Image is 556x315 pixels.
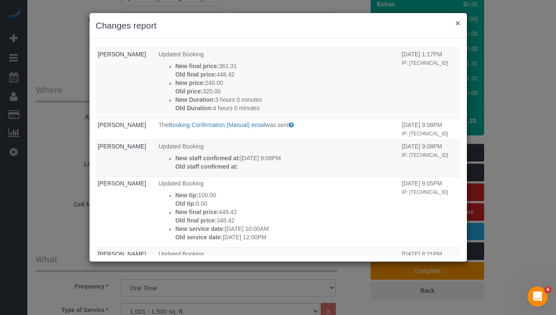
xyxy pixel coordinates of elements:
sui-modal: Changes report [90,13,467,262]
p: 320.00 [175,87,398,95]
p: 4 hours 0 minutes [175,104,398,112]
small: IP: [TECHNICAL_ID] [402,152,448,158]
span: 6 [545,286,551,293]
strong: New tip: [175,192,198,199]
a: [PERSON_NAME] [98,143,146,150]
a: [PERSON_NAME] [98,180,146,187]
strong: New Duration: [175,96,215,103]
span: was sent [266,122,289,128]
td: When [400,247,461,293]
small: IP: [TECHNICAL_ID] [402,60,448,66]
strong: New price: [175,79,205,86]
td: What [156,140,400,177]
strong: Old final price: [175,217,216,224]
a: [PERSON_NAME] [98,122,146,128]
h3: Changes report [96,19,461,32]
p: 361.31 [175,62,398,70]
td: When [400,140,461,177]
span: Updated Booking [158,251,203,257]
td: When [400,118,461,140]
strong: Old price: [175,88,203,95]
td: What [156,48,400,118]
td: What [156,118,400,140]
a: Booking Confirmation (Manual) email [169,122,265,128]
p: 348.42 [175,216,398,225]
td: When [400,48,461,118]
strong: New staff confirmed at: [175,155,240,161]
p: 448.42 [175,208,398,216]
p: [DATE] 9:08PM [175,154,398,162]
td: Who [96,247,157,293]
a: [PERSON_NAME] [98,51,146,58]
td: What [156,247,400,293]
td: What [156,177,400,247]
strong: Old final price: [175,71,216,78]
small: IP: [TECHNICAL_ID] [402,131,448,137]
button: × [455,19,460,27]
span: The [158,122,169,128]
p: [DATE] 12:00PM [175,233,398,241]
strong: Old tip: [175,200,196,207]
span: Updated Booking [158,143,203,150]
iframe: Intercom live chat [527,286,548,307]
small: IP: [TECHNICAL_ID] [402,189,448,195]
p: 100.00 [175,191,398,199]
a: [PERSON_NAME] [98,251,146,257]
strong: Old staff confirmed at: [175,163,238,170]
p: [DATE] 10:00AM [175,225,398,233]
td: Who [96,118,157,140]
strong: Old service date: [175,234,223,241]
span: Updated Booking [158,51,203,58]
strong: Old Duration: [175,105,213,111]
p: 3 hours 0 minutes [175,95,398,104]
strong: New final price: [175,63,219,69]
td: Who [96,48,157,118]
p: 240.00 [175,79,398,87]
td: When [400,177,461,247]
p: 448.42 [175,70,398,79]
td: Who [96,140,157,177]
span: Updated Booking [158,180,203,187]
strong: New final price: [175,209,219,215]
td: Who [96,177,157,247]
strong: New service date: [175,225,225,232]
p: 0.00 [175,199,398,208]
